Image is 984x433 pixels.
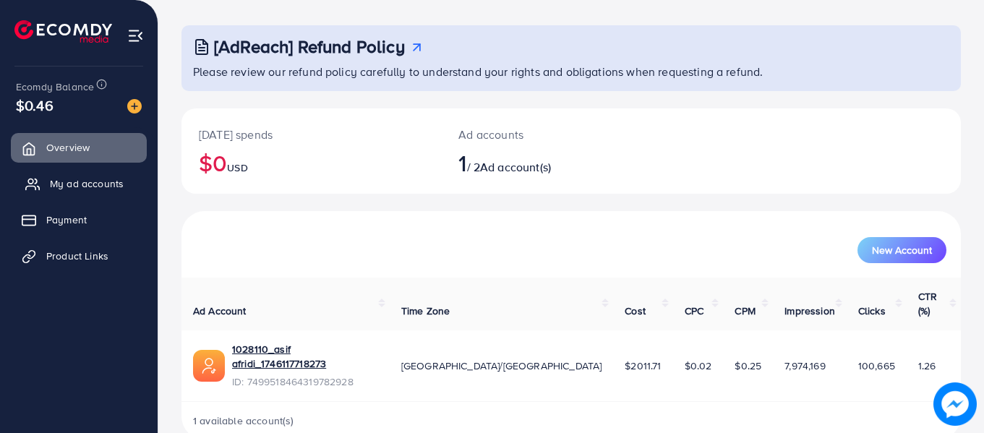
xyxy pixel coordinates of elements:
span: CPM [735,304,755,318]
span: $2011.71 [625,359,661,373]
img: ic-ads-acc.e4c84228.svg [193,350,225,382]
img: image [933,382,977,426]
img: image [127,99,142,113]
span: CTR (%) [918,289,937,318]
span: Overview [46,140,90,155]
a: My ad accounts [11,169,147,198]
span: 1.26 [918,359,936,373]
h2: / 2 [458,149,619,176]
span: Impression [784,304,835,318]
span: 1 available account(s) [193,413,294,428]
h3: [AdReach] Refund Policy [214,36,405,57]
a: Overview [11,133,147,162]
span: New Account [872,245,932,255]
img: menu [127,27,144,44]
span: Ecomdy Balance [16,80,94,94]
span: Ad account(s) [480,159,551,175]
span: 1 [458,146,466,179]
button: New Account [857,237,946,263]
span: $0.25 [735,359,761,373]
span: [GEOGRAPHIC_DATA]/[GEOGRAPHIC_DATA] [401,359,602,373]
a: 1028110_asif afridi_1746117718273 [232,342,378,372]
span: Product Links [46,249,108,263]
a: Product Links [11,241,147,270]
span: Ad Account [193,304,247,318]
span: USD [227,160,247,175]
span: 100,665 [858,359,895,373]
a: Payment [11,205,147,234]
h2: $0 [199,149,424,176]
span: ID: 7499518464319782928 [232,374,378,389]
span: My ad accounts [50,176,124,191]
span: Payment [46,213,87,227]
p: Please review our refund policy carefully to understand your rights and obligations when requesti... [193,63,952,80]
span: Cost [625,304,646,318]
p: Ad accounts [458,126,619,143]
span: Time Zone [401,304,450,318]
img: logo [14,20,112,43]
span: $0.46 [16,95,54,116]
p: [DATE] spends [199,126,424,143]
span: $0.02 [685,359,712,373]
span: 7,974,169 [784,359,825,373]
span: Clicks [858,304,886,318]
span: CPC [685,304,703,318]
